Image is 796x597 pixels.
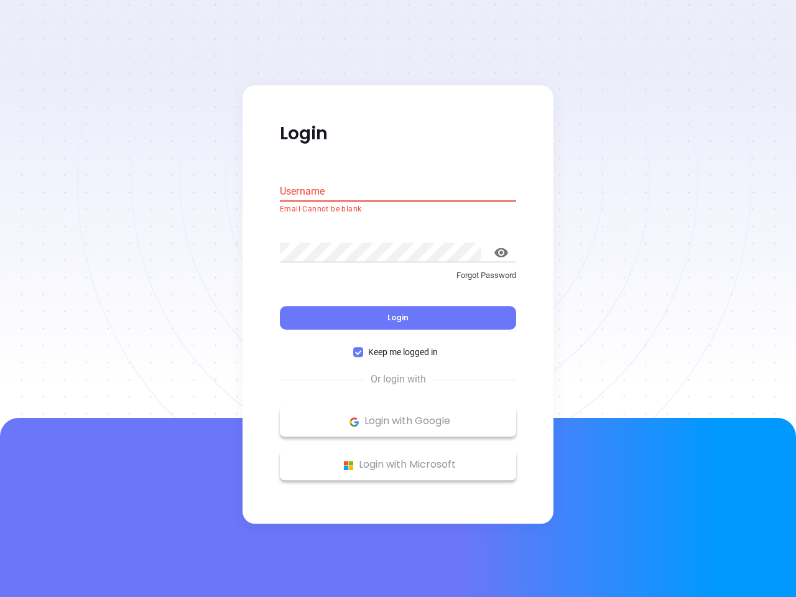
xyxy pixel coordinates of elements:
p: Login [280,123,516,145]
p: Forgot Password [280,269,516,282]
p: Email Cannot be blank [280,203,516,216]
img: Google Logo [346,414,362,430]
button: Google Logo Login with Google [280,406,516,437]
span: Keep me logged in [363,346,443,359]
img: Microsoft Logo [341,458,356,473]
span: Or login with [364,373,432,387]
a: Forgot Password [280,269,516,292]
p: Login with Google [286,412,510,431]
button: Microsoft Logo Login with Microsoft [280,450,516,481]
button: Login [280,307,516,330]
p: Login with Microsoft [286,456,510,474]
span: Login [387,313,409,323]
button: toggle password visibility [486,238,516,267]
